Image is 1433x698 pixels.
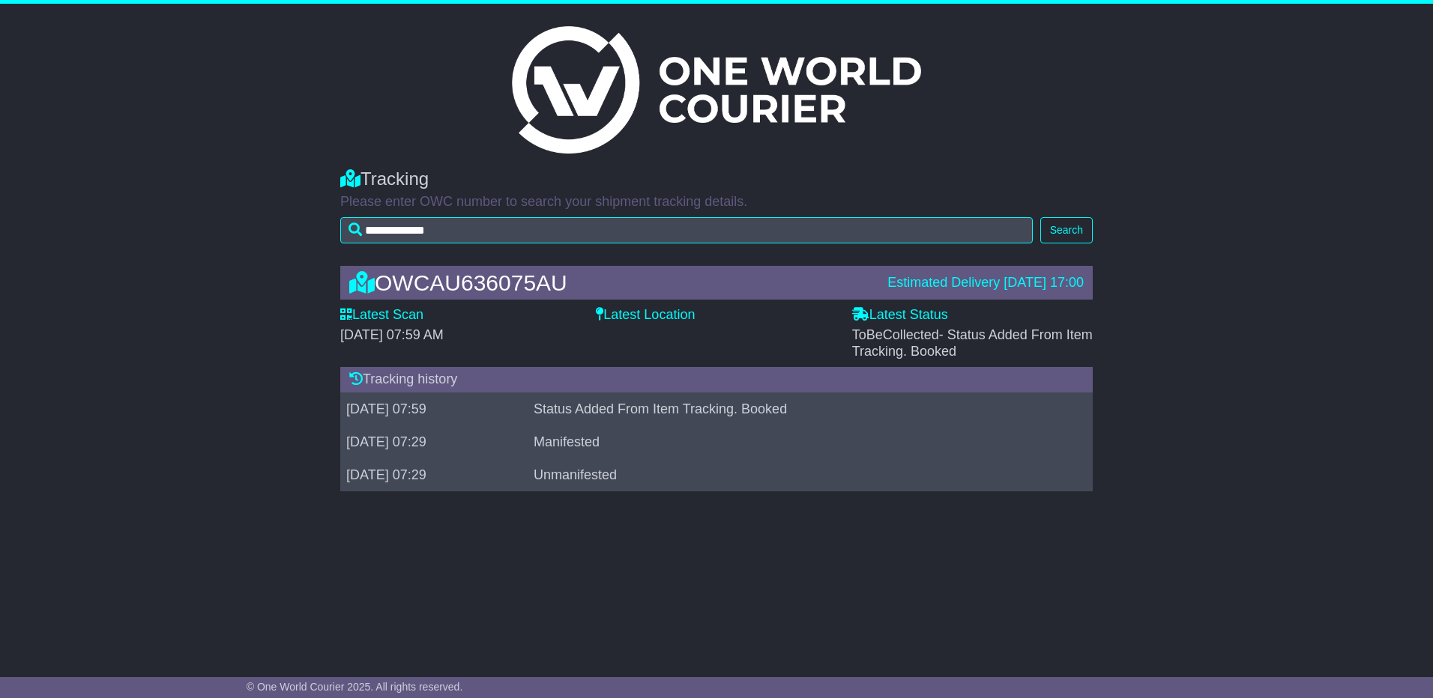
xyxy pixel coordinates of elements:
td: Manifested [528,425,1068,458]
td: [DATE] 07:29 [340,425,528,458]
div: Tracking [340,169,1093,190]
button: Search [1040,217,1093,243]
label: Latest Scan [340,307,423,324]
label: Latest Location [596,307,695,324]
span: ToBeCollected [852,327,1093,359]
span: © One World Courier 2025. All rights reserved. [247,681,463,693]
td: [DATE] 07:29 [340,458,528,491]
span: - Status Added From Item Tracking. Booked [852,327,1093,359]
td: [DATE] 07:59 [340,392,528,425]
td: Status Added From Item Tracking. Booked [528,392,1068,425]
div: Estimated Delivery [DATE] 17:00 [887,275,1084,291]
div: Tracking history [340,367,1093,392]
div: OWCAU636075AU [342,270,880,295]
label: Latest Status [852,307,948,324]
p: Please enter OWC number to search your shipment tracking details. [340,194,1093,210]
img: Light [512,26,921,154]
span: [DATE] 07:59 AM [340,327,444,342]
td: Unmanifested [528,458,1068,491]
